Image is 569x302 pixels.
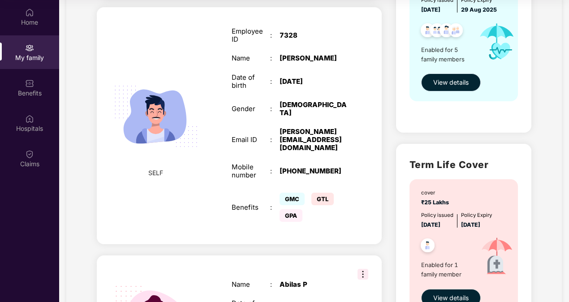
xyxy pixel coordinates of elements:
img: svg+xml;base64,PHN2ZyB4bWxucz0iaHR0cDovL3d3dy53My5vcmcvMjAwMC9zdmciIHdpZHRoPSIyMjQiIGhlaWdodD0iMT... [104,65,208,168]
img: svg+xml;base64,PHN2ZyBpZD0iQmVuZWZpdHMiIHhtbG5zPSJodHRwOi8vd3d3LnczLm9yZy8yMDAwL3N2ZyIgd2lkdGg9Ij... [25,79,34,88]
div: [PERSON_NAME][EMAIL_ADDRESS][DOMAIN_NAME] [280,128,347,151]
div: 7328 [280,31,347,39]
span: GTL [311,193,334,205]
img: svg+xml;base64,PHN2ZyB3aWR0aD0iMjAiIGhlaWdodD0iMjAiIHZpZXdCb3g9IjAgMCAyMCAyMCIgZmlsbD0ibm9uZSIgeG... [25,43,34,52]
div: : [270,105,280,113]
img: svg+xml;base64,PHN2ZyB4bWxucz0iaHR0cDovL3d3dy53My5vcmcvMjAwMC9zdmciIHdpZHRoPSI0OC45MTUiIGhlaWdodD... [426,21,448,43]
img: icon [472,14,522,69]
div: [DEMOGRAPHIC_DATA] [280,101,347,117]
div: Email ID [232,136,270,144]
span: [DATE] [461,221,480,228]
span: GMC [280,193,305,205]
h2: Term Life Cover [410,157,518,172]
div: : [270,31,280,39]
img: svg+xml;base64,PHN2ZyB3aWR0aD0iMzIiIGhlaWdodD0iMzIiIHZpZXdCb3g9IjAgMCAzMiAzMiIgZmlsbD0ibm9uZSIgeG... [358,269,368,280]
img: svg+xml;base64,PHN2ZyB4bWxucz0iaHR0cDovL3d3dy53My5vcmcvMjAwMC9zdmciIHdpZHRoPSI0OC45NDMiIGhlaWdodD... [445,21,467,43]
button: View details [421,73,481,91]
div: : [270,78,280,86]
span: GPA [280,209,302,222]
img: icon [472,229,522,284]
div: Mobile number [232,163,270,179]
div: Name [232,54,270,62]
img: svg+xml;base64,PHN2ZyB4bWxucz0iaHR0cDovL3d3dy53My5vcmcvMjAwMC9zdmciIHdpZHRoPSI0OC45NDMiIGhlaWdodD... [435,21,457,43]
span: [DATE] [421,221,440,228]
div: Policy Expiry [461,211,492,220]
span: Enabled for 5 family members [421,45,472,64]
div: Gender [232,105,270,113]
img: svg+xml;base64,PHN2ZyBpZD0iSG9zcGl0YWxzIiB4bWxucz0iaHR0cDovL3d3dy53My5vcmcvMjAwMC9zdmciIHdpZHRoPS... [25,114,34,123]
div: [PHONE_NUMBER] [280,167,347,175]
img: svg+xml;base64,PHN2ZyB4bWxucz0iaHR0cDovL3d3dy53My5vcmcvMjAwMC9zdmciIHdpZHRoPSI0OC45NDMiIGhlaWdodD... [417,236,439,258]
div: Name [232,280,270,289]
span: [DATE] [421,6,440,13]
div: Abilas P [280,280,347,289]
div: [DATE] [280,78,347,86]
span: ₹25 Lakhs [421,199,452,206]
div: : [270,167,280,175]
div: : [270,136,280,144]
img: svg+xml;base64,PHN2ZyB4bWxucz0iaHR0cDovL3d3dy53My5vcmcvMjAwMC9zdmciIHdpZHRoPSI0OC45NDMiIGhlaWdodD... [417,21,439,43]
span: SELF [148,168,163,178]
div: : [270,280,280,289]
div: Date of birth [232,73,270,90]
div: : [270,54,280,62]
span: Enabled for 1 family member [421,260,472,279]
span: 29 Aug 2025 [461,6,497,13]
img: svg+xml;base64,PHN2ZyBpZD0iQ2xhaW0iIHhtbG5zPSJodHRwOi8vd3d3LnczLm9yZy8yMDAwL3N2ZyIgd2lkdGg9IjIwIi... [25,150,34,159]
img: svg+xml;base64,PHN2ZyBpZD0iSG9tZSIgeG1sbnM9Imh0dHA6Ly93d3cudzMub3JnLzIwMDAvc3ZnIiB3aWR0aD0iMjAiIG... [25,8,34,17]
div: Benefits [232,203,270,211]
div: [PERSON_NAME] [280,54,347,62]
div: Employee ID [232,27,270,43]
div: : [270,203,280,211]
span: View details [433,78,469,87]
div: cover [421,189,452,197]
div: Policy issued [421,211,453,220]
